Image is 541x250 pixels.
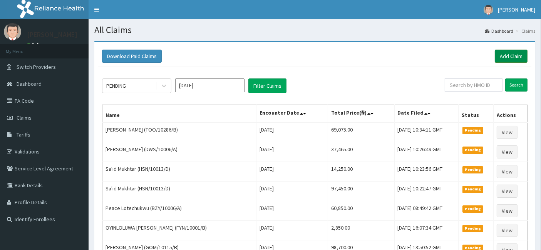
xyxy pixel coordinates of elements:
[394,182,458,201] td: [DATE] 10:22:47 GMT
[394,162,458,182] td: [DATE] 10:23:56 GMT
[394,105,458,123] th: Date Filed
[256,221,328,240] td: [DATE]
[256,105,328,123] th: Encounter Date
[394,221,458,240] td: [DATE] 16:07:34 GMT
[505,78,528,92] input: Search
[497,224,518,237] a: View
[497,165,518,178] a: View
[328,162,394,182] td: 14,250.00
[445,78,502,92] input: Search by HMO ID
[462,186,484,193] span: Pending
[394,201,458,221] td: [DATE] 08:49:42 GMT
[484,5,493,15] img: User Image
[493,105,527,123] th: Actions
[102,221,256,240] td: OYINLOLUWA [PERSON_NAME] (FYN/10001/B)
[102,201,256,221] td: Peace Lotechukwu (BZY/10006/A)
[328,122,394,142] td: 69,075.00
[17,63,56,70] span: Switch Providers
[256,201,328,221] td: [DATE]
[497,126,518,139] a: View
[17,114,32,121] span: Claims
[256,122,328,142] td: [DATE]
[248,78,286,93] button: Filter Claims
[175,78,245,92] input: Select Month and Year
[102,142,256,162] td: [PERSON_NAME] (DWS/10006/A)
[17,131,30,138] span: Tariffs
[17,80,42,87] span: Dashboard
[328,182,394,201] td: 97,450.00
[102,105,256,123] th: Name
[102,162,256,182] td: Sa'id Mukhtar (HSN/10013/D)
[458,105,493,123] th: Status
[497,185,518,198] a: View
[256,142,328,162] td: [DATE]
[328,201,394,221] td: 60,850.00
[497,145,518,158] a: View
[394,142,458,162] td: [DATE] 10:26:49 GMT
[462,166,484,173] span: Pending
[394,122,458,142] td: [DATE] 10:34:11 GMT
[27,31,77,38] p: [PERSON_NAME]
[4,23,21,40] img: User Image
[328,221,394,240] td: 2,850.00
[256,162,328,182] td: [DATE]
[498,6,535,13] span: [PERSON_NAME]
[497,204,518,217] a: View
[102,50,162,63] button: Download Paid Claims
[462,225,484,232] span: Pending
[495,50,528,63] a: Add Claim
[102,182,256,201] td: Sa'id Mukhtar (HSN/10013/D)
[106,82,126,90] div: PENDING
[485,28,513,34] a: Dashboard
[328,142,394,162] td: 37,465.00
[102,122,256,142] td: [PERSON_NAME] (TOO/10286/B)
[256,182,328,201] td: [DATE]
[27,42,45,47] a: Online
[462,147,484,153] span: Pending
[462,205,484,212] span: Pending
[328,105,394,123] th: Total Price(₦)
[514,28,535,34] li: Claims
[462,127,484,134] span: Pending
[94,25,535,35] h1: All Claims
